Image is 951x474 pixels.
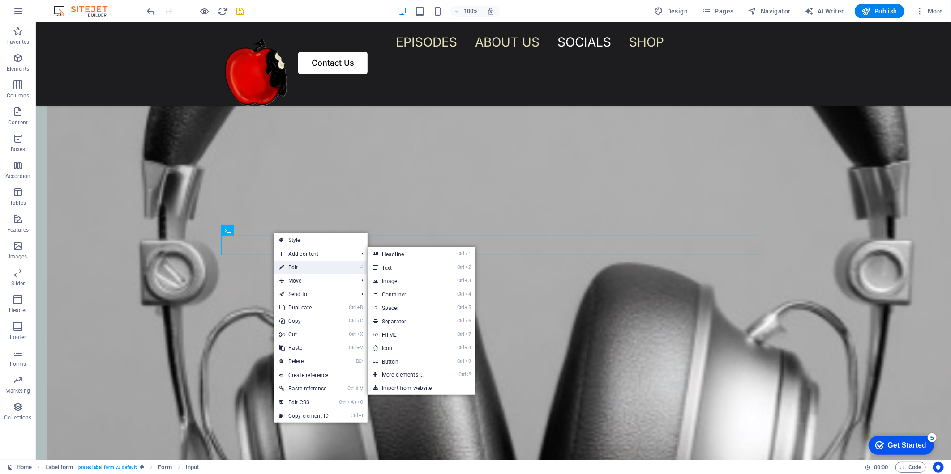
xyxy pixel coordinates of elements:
a: Ctrl4Container [368,288,441,301]
span: Navigator [748,7,791,16]
i: Undo: Change link (Ctrl+Z) [146,6,156,17]
a: CtrlDDuplicate [274,301,334,314]
button: Pages [698,4,737,18]
a: Ctrl⏎More elements ... [368,368,441,381]
i: C [357,318,363,324]
a: ⌦Delete [274,355,334,368]
span: More [915,7,943,16]
i: Ctrl [457,345,464,351]
i: Ctrl [457,251,464,257]
span: Design [655,7,688,16]
i: 5 [465,305,471,310]
i: 4 [465,291,471,297]
i: C [357,399,363,405]
i: 1 [465,251,471,257]
a: Create reference [274,368,368,382]
p: Images [9,253,27,260]
p: Header [9,307,27,314]
i: D [357,305,363,310]
i: 9 [465,358,471,364]
i: Ctrl [349,318,356,324]
button: Code [895,462,926,473]
i: This element is a customizable preset [140,465,144,470]
button: Click here to leave preview mode and continue editing [199,6,210,17]
button: undo [146,6,156,17]
i: V [360,385,363,391]
a: Ctrl7HTML [368,328,441,341]
a: Import from website [368,381,475,395]
a: Ctrl8Icon [368,341,441,355]
a: Ctrl6Separator [368,314,441,328]
i: Ctrl [457,291,464,297]
span: 00 00 [874,462,888,473]
i: Ctrl [349,305,356,310]
i: V [357,345,363,351]
p: Features [7,226,29,233]
i: Ctrl [457,331,464,337]
i: Reload page [218,6,228,17]
button: 100% [450,6,482,17]
i: ⌦ [356,358,363,364]
a: CtrlVPaste [274,341,334,355]
i: 7 [465,331,471,337]
a: Ctrl1Headline [368,247,441,261]
i: Ctrl [349,331,356,337]
i: ⏎ [359,264,363,270]
h6: 100% [464,6,478,17]
p: Elements [7,65,30,72]
a: CtrlICopy element ID [274,409,334,423]
i: Ctrl [351,413,358,419]
p: Collections [4,414,31,421]
nav: breadcrumb [45,462,199,473]
i: Ctrl [349,345,356,351]
i: ⇧ [356,385,360,391]
a: Send to [274,288,354,301]
p: Forms [10,360,26,368]
i: 3 [465,278,471,284]
a: Ctrl5Spacer [368,301,441,314]
i: Ctrl [339,399,347,405]
div: Design (Ctrl+Alt+Y) [651,4,692,18]
span: Publish [862,7,897,16]
span: Click to select. Double-click to edit [45,462,73,473]
div: 5 [66,2,75,11]
a: Ctrl3Image [368,274,441,288]
i: 8 [465,345,471,351]
p: Columns [7,92,29,99]
button: save [235,6,246,17]
span: Click to select. Double-click to edit [158,462,171,473]
span: Click to select. Double-click to edit [186,462,199,473]
p: Marketing [5,387,30,394]
a: Ctrl9Button [368,355,441,368]
span: Pages [702,7,733,16]
button: reload [217,6,228,17]
a: ⏎Edit [274,261,334,274]
button: Design [651,4,692,18]
p: Favorites [6,38,29,46]
h6: Session time [865,462,888,473]
i: On resize automatically adjust zoom level to fit chosen device. [487,7,495,15]
span: Add content [274,247,354,261]
a: Ctrl⇧VPaste reference [274,382,334,395]
i: Ctrl [347,385,355,391]
i: 6 [465,318,471,324]
div: Get Started 5 items remaining, 0% complete [7,4,73,23]
button: More [912,4,947,18]
a: CtrlAltCEdit CSS [274,396,334,409]
i: Ctrl [457,264,464,270]
a: CtrlCCopy [274,314,334,328]
i: Ctrl [457,278,464,284]
p: Boxes [11,146,26,153]
i: I [359,413,363,419]
span: : [880,464,882,470]
p: Accordion [5,173,30,180]
img: Editor Logo [51,6,119,17]
p: Content [8,119,28,126]
i: 2 [465,264,471,270]
i: Alt [347,399,356,405]
button: Usercentrics [933,462,944,473]
p: Tables [10,199,26,207]
a: Style [274,233,368,247]
i: X [357,331,363,337]
button: AI Writer [801,4,848,18]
